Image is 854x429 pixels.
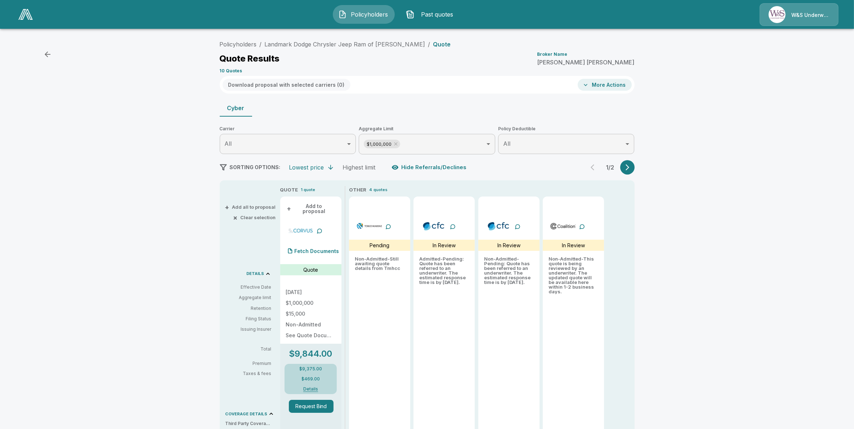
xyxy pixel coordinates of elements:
[225,420,277,427] p: Third Party Coverage
[289,164,324,171] div: Lowest price
[225,294,272,301] p: Aggregate limit
[295,249,339,254] p: Fetch Documents
[497,241,520,249] p: In Review
[419,257,469,285] p: Admitted - Pending: Quote has been referred to an underwriter. The estimated response time is by ...
[498,125,635,132] span: Policy Deductible
[295,387,327,391] button: Details
[769,6,786,23] img: Agency Icon
[220,54,280,63] p: Quote Results
[265,41,425,48] a: Landmark Dodge Chrysler Jeep Ram of [PERSON_NAME]
[433,41,451,47] p: Quote
[578,79,632,91] button: More Actions
[343,164,376,171] div: Highest limit
[286,290,336,295] p: [DATE]
[374,187,388,193] p: quotes
[550,221,576,231] img: coalitioncyber
[406,10,415,19] img: Past quotes Icon
[484,257,534,285] p: Non-Admitted - Pending: Quote has been referred to an underwriter. The estimated response time is...
[235,215,276,220] button: ×Clear selection
[220,125,356,132] span: Carrier
[359,125,495,132] span: Aggregate Limit
[287,225,314,236] img: corvuscybersurplus
[537,59,635,65] p: [PERSON_NAME] [PERSON_NAME]
[225,305,272,312] p: Retention
[230,164,281,170] span: SORTING OPTIONS:
[433,241,456,249] p: In Review
[223,79,350,91] button: Download proposal with selected carriers (0)
[369,187,372,193] p: 4
[486,221,512,231] img: cfccyber
[364,140,394,148] span: $1,000,000
[537,52,568,57] p: Broker Name
[350,10,389,19] span: Policyholders
[286,202,336,215] button: +Add to proposal
[364,140,400,148] div: $1,000,000
[287,206,291,211] span: +
[227,205,276,209] button: +Add all to proposal
[286,301,336,306] p: $1,000,000
[401,5,462,24] button: Past quotes IconPast quotes
[355,257,404,271] p: Non-Admitted - Still awaiting quote details from Tmhcc
[370,241,389,249] p: Pending
[220,41,257,48] a: Policyholders
[225,361,277,366] p: Premium
[760,3,839,26] a: Agency IconW&S Underwriters
[18,9,33,20] img: AA Logo
[220,69,242,73] p: 10 Quotes
[428,40,430,49] li: /
[303,266,318,274] p: Quote
[289,400,339,413] span: Request Bind
[289,400,334,413] button: Request Bind
[333,5,395,24] button: Policyholders IconPolicyholders
[225,412,268,416] p: COVERAGE DETAILS
[417,10,457,19] span: Past quotes
[791,12,830,19] p: W&S Underwriters
[225,347,277,351] p: Total
[225,326,272,333] p: Issuing Insurer
[301,377,320,381] p: $469.00
[349,186,366,194] p: OTHER
[503,140,510,147] span: All
[338,10,347,19] img: Policyholders Icon
[549,257,598,294] p: Non-Admitted - This quote is being reviewed by an underwriter. The updated quote will be availabl...
[603,164,617,170] p: 1 / 2
[225,316,272,322] p: Filing Status
[289,349,332,358] p: $9,844.00
[233,215,238,220] span: ×
[562,241,585,249] p: In Review
[225,140,232,147] span: All
[421,221,447,231] img: cfccyberadmitted
[247,272,264,276] p: DETAILS
[220,40,451,49] nav: breadcrumb
[260,40,262,49] li: /
[299,367,322,371] p: $9,375.00
[225,205,229,209] span: +
[280,186,298,194] p: QUOTE
[301,187,316,193] p: 1 quote
[356,221,383,231] img: tmhcccyber
[286,333,336,338] p: See Quote Document
[225,284,272,290] p: Effective Date
[220,99,252,117] button: Cyber
[390,161,470,174] button: Hide Referrals/Declines
[225,371,277,376] p: Taxes & fees
[286,322,336,327] p: Non-Admitted
[286,311,336,316] p: $15,000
